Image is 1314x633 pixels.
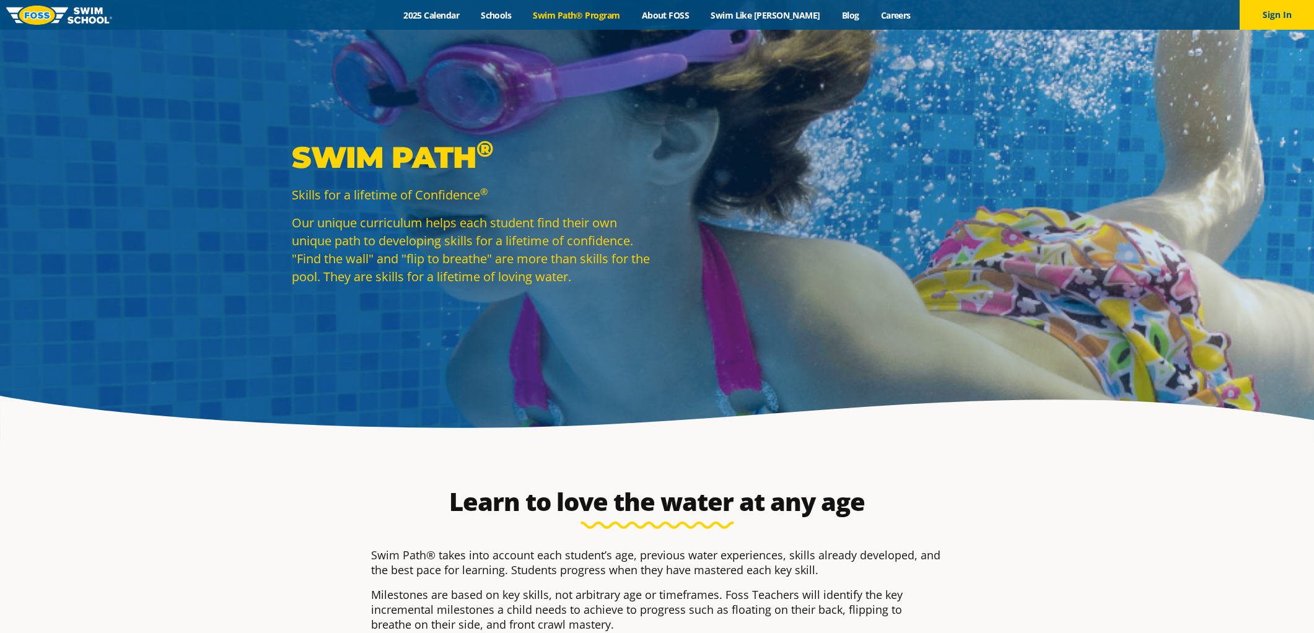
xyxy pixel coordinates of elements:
p: Skills for a lifetime of Confidence [292,186,651,204]
h2: Learn to love the water at any age [365,487,950,517]
a: Swim Like [PERSON_NAME] [700,9,831,21]
sup: ® [480,185,488,198]
p: Swim Path [292,139,651,176]
img: FOSS Swim School Logo [6,6,112,25]
sup: ® [476,135,493,162]
a: Careers [870,9,921,21]
p: Our unique curriculum helps each student find their own unique path to developing skills for a li... [292,214,651,286]
a: Swim Path® Program [522,9,631,21]
a: 2025 Calendar [393,9,470,21]
p: Swim Path® takes into account each student’s age, previous water experiences, skills already deve... [371,548,944,577]
a: Schools [470,9,522,21]
p: Milestones are based on key skills, not arbitrary age or timeframes. Foss Teachers will identify ... [371,587,944,632]
a: About FOSS [631,9,700,21]
a: Blog [831,9,870,21]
